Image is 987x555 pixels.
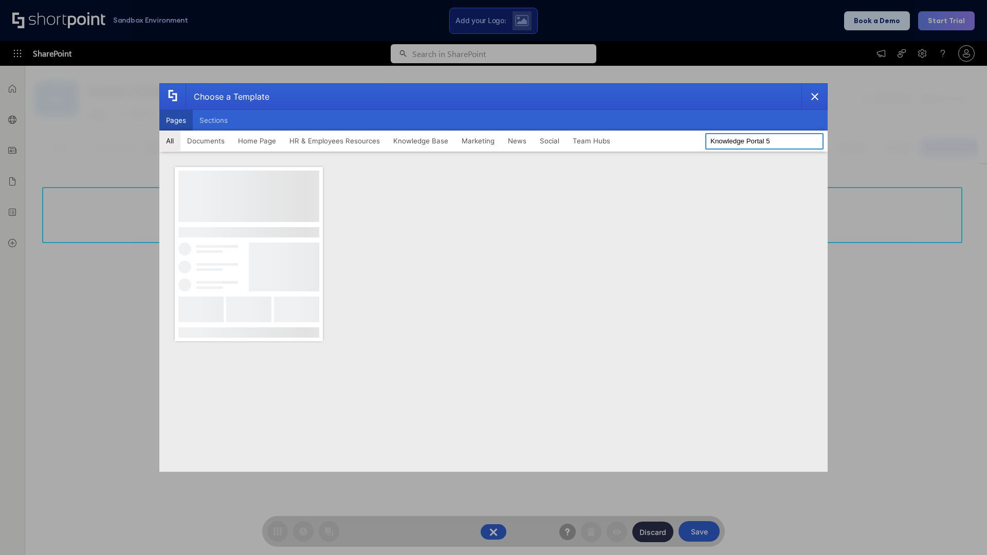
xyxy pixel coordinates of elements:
[159,110,193,131] button: Pages
[193,110,234,131] button: Sections
[705,133,824,150] input: Search
[936,506,987,555] iframe: Chat Widget
[283,131,387,151] button: HR & Employees Resources
[231,131,283,151] button: Home Page
[533,131,566,151] button: Social
[186,84,269,109] div: Choose a Template
[387,131,455,151] button: Knowledge Base
[180,131,231,151] button: Documents
[455,131,501,151] button: Marketing
[159,131,180,151] button: All
[501,131,533,151] button: News
[566,131,617,151] button: Team Hubs
[159,83,828,472] div: template selector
